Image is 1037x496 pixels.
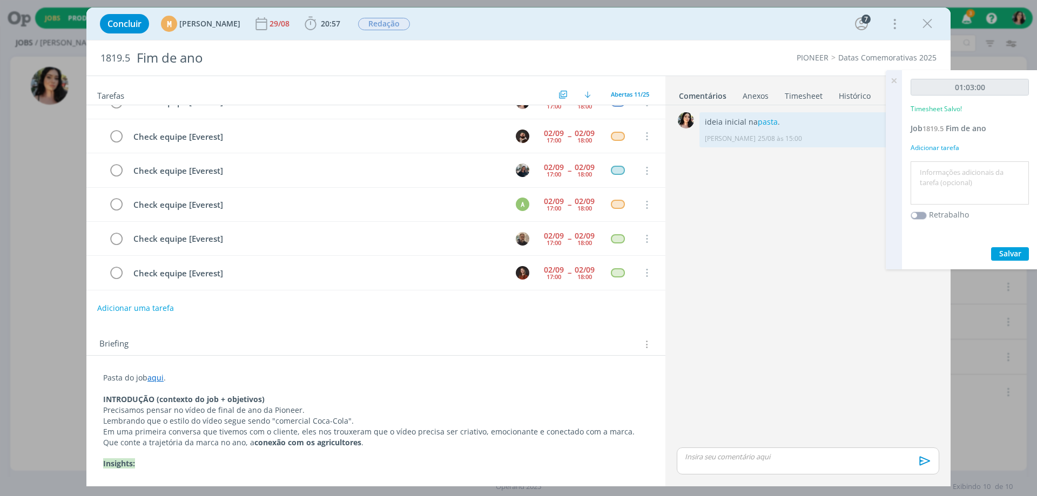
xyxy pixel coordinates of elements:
[129,198,506,212] div: Check equipe [Everest]
[584,91,591,98] img: arrow-down.svg
[575,164,595,171] div: 02/09
[922,124,944,133] span: 1819.5
[946,123,986,133] span: Fim de ano
[678,112,694,128] img: T
[577,240,592,246] div: 18:00
[575,266,595,274] div: 02/09
[577,103,592,109] div: 18:00
[516,266,529,280] img: M
[577,171,592,177] div: 18:00
[103,372,649,383] p: Pasta do job .
[547,274,561,280] div: 17:00
[129,267,506,280] div: Check equipe [Everest]
[547,103,561,109] div: 17:00
[568,167,571,174] span: --
[103,437,649,448] p: Que conte a trajetória da marca no ano, a .
[161,16,177,32] div: M
[147,372,164,383] a: aqui
[254,437,361,447] strong: conexão com os agricultores
[547,240,561,246] div: 17:00
[516,232,529,246] img: R
[99,337,129,351] span: Briefing
[568,235,571,242] span: --
[321,18,340,29] span: 20:57
[575,232,595,240] div: 02/09
[568,98,571,106] span: --
[132,45,584,71] div: Fim de ano
[911,104,962,114] p: Timesheet Salvo!
[544,130,564,137] div: 02/09
[575,130,595,137] div: 02/09
[911,123,986,133] a: Job1819.5Fim de ano
[100,52,130,64] span: 1819.5
[929,209,969,220] label: Retrabalho
[547,137,561,143] div: 17:00
[103,405,649,416] p: Precisamos pensar no vídeo de final de ano da Pioneer.
[100,14,149,33] button: Concluir
[568,201,571,208] span: --
[97,298,174,318] button: Adicionar uma tarefa
[516,198,529,211] div: A
[575,198,595,205] div: 02/09
[358,17,410,31] button: Redação
[302,15,343,32] button: 20:57
[544,266,564,274] div: 02/09
[838,52,937,63] a: Datas Comemorativas 2025
[514,230,530,247] button: R
[544,232,564,240] div: 02/09
[544,198,564,205] div: 02/09
[103,426,649,437] p: Em uma primeira conversa que tivemos com o cliente, eles nos trouxeram que o vídeo precisa ser cr...
[514,196,530,213] button: A
[103,394,265,404] strong: INTRODUÇÃO (contexto do job + objetivos)
[758,117,778,127] a: pasta
[611,90,649,98] span: Abertas 11/25
[568,132,571,140] span: --
[103,458,135,468] strong: Insights:
[516,164,529,177] img: M
[853,15,870,32] button: 7
[999,248,1021,259] span: Salvar
[911,143,1029,153] div: Adicionar tarefa
[129,130,506,144] div: Check equipe [Everest]
[514,162,530,179] button: M
[86,8,951,486] div: dialog
[838,86,871,101] a: Histórico
[161,16,240,32] button: M[PERSON_NAME]
[358,18,410,30] span: Redação
[568,269,571,276] span: --
[129,232,506,246] div: Check equipe [Everest]
[678,86,727,101] a: Comentários
[544,164,564,171] div: 02/09
[861,15,871,24] div: 7
[577,137,592,143] div: 18:00
[179,20,240,28] span: [PERSON_NAME]
[103,416,649,426] p: Lembrando que o estilo do vídeo segue sendo "comercial Coca-Cola".
[705,117,933,127] p: ideia inicial na .
[516,130,529,143] img: D
[107,19,142,28] span: Concluir
[797,52,829,63] a: PIONEER
[547,205,561,211] div: 17:00
[577,274,592,280] div: 18:00
[784,86,823,101] a: Timesheet
[270,20,292,28] div: 29/08
[514,264,530,281] button: M
[991,247,1029,261] button: Salvar
[547,171,561,177] div: 17:00
[577,205,592,211] div: 18:00
[758,134,802,144] span: 25/08 às 15:00
[514,128,530,144] button: D
[743,91,769,101] div: Anexos
[129,164,506,178] div: Check equipe [Everest]
[705,134,756,144] p: [PERSON_NAME]
[97,88,124,101] span: Tarefas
